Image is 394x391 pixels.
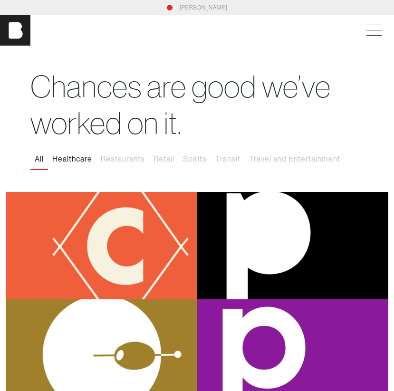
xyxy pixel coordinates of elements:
[211,149,245,169] button: Transit
[149,149,179,169] button: Retail
[96,149,149,169] button: Restaurants
[30,149,48,169] button: All
[48,149,96,169] button: Healthcare
[179,149,211,169] button: Spirits
[245,149,345,169] button: Travel and Entertainment
[180,3,228,12] a: [PERSON_NAME]
[30,68,364,142] h1: Chances are good we’ve worked on it.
